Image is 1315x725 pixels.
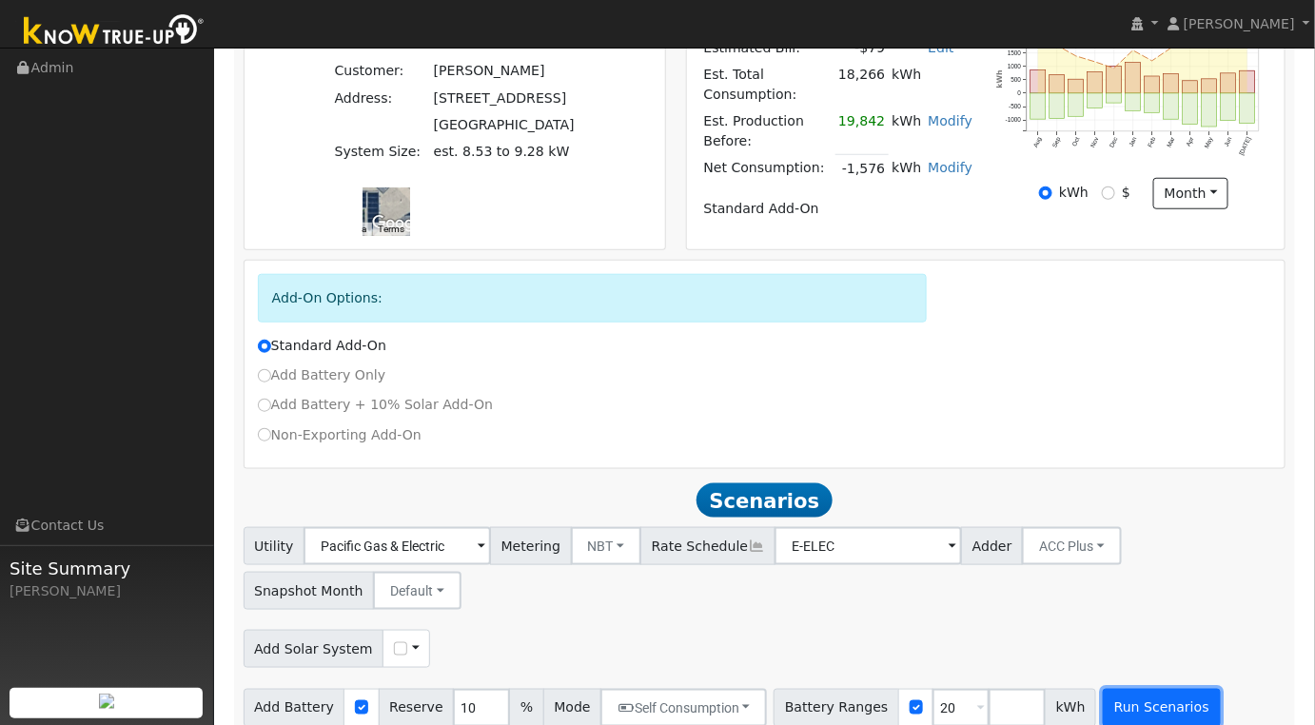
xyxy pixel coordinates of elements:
circle: onclick="" [1170,47,1173,49]
button: Default [373,572,461,610]
rect: onclick="" [1107,67,1122,93]
input: Add Battery Only [258,369,271,382]
img: Know True-Up [14,10,214,53]
text: Feb [1147,136,1157,148]
a: Terms [378,224,404,234]
rect: onclick="" [1221,93,1236,121]
td: Customer: [331,58,430,85]
rect: onclick="" [1088,93,1103,108]
span: Metering [490,527,572,565]
rect: onclick="" [1069,93,1084,116]
text: -1000 [1006,117,1022,124]
td: Net Consumption: [700,155,835,183]
td: -1,576 [835,155,889,183]
circle: onclick="" [1094,61,1097,64]
rect: onclick="" [1050,93,1065,119]
td: Address: [331,85,430,111]
img: retrieve [99,694,114,709]
rect: onclick="" [1183,81,1198,93]
rect: onclick="" [1145,93,1160,112]
span: Scenarios [697,483,833,518]
text: Nov [1089,136,1101,149]
input: Select a Utility [304,527,491,565]
a: Edit [928,40,953,55]
input: Non-Exporting Add-On [258,428,271,441]
circle: onclick="" [1113,68,1116,70]
text: Jan [1128,136,1138,148]
rect: onclick="" [1183,93,1198,125]
td: System Size: [331,138,430,165]
rect: onclick="" [1240,93,1255,124]
rect: onclick="" [1030,70,1046,93]
circle: onclick="" [1132,49,1135,52]
span: Adder [961,527,1023,565]
input: Select a Rate Schedule [775,527,962,565]
td: kWh [889,108,925,155]
span: Site Summary [10,556,204,581]
td: 18,266 [835,61,889,108]
input: kWh [1039,186,1052,200]
text: 500 [1011,76,1021,83]
span: Rate Schedule [640,527,775,565]
td: kWh [889,61,976,108]
td: [GEOGRAPHIC_DATA] [430,111,578,138]
text: Sep [1051,136,1063,149]
img: Google [367,211,430,236]
text: Oct [1070,136,1081,147]
text: kWh [995,70,1004,88]
rect: onclick="" [1030,93,1046,119]
td: Standard Add-On [700,196,976,223]
button: NBT [571,527,642,565]
text: Jun [1224,136,1234,148]
span: [PERSON_NAME] [1184,16,1295,31]
td: System Size [430,138,578,165]
text: Aug [1032,136,1044,149]
label: Standard Add-On [258,336,386,356]
text: [DATE] [1238,136,1253,157]
td: Est. Total Consumption: [700,61,835,108]
input: Standard Add-On [258,340,271,353]
label: Non-Exporting Add-On [258,425,422,445]
td: [STREET_ADDRESS] [430,85,578,111]
td: [PERSON_NAME] [430,58,578,85]
rect: onclick="" [1164,93,1179,119]
label: $ [1122,183,1130,203]
span: Add Solar System [244,630,384,668]
text: -500 [1009,104,1021,110]
button: ACC Plus [1022,527,1122,565]
label: kWh [1059,183,1089,203]
td: 19,842 [835,108,889,155]
rect: onclick="" [1240,71,1255,94]
rect: onclick="" [1126,63,1141,93]
span: Snapshot Month [244,572,375,610]
a: Open this area in Google Maps (opens a new window) [367,211,430,236]
rect: onclick="" [1126,93,1141,110]
text: May [1204,136,1216,150]
div: [PERSON_NAME] [10,581,204,601]
a: Modify [928,160,972,175]
div: Add-On Options: [258,274,927,323]
input: $ [1102,186,1115,200]
rect: onclick="" [1221,73,1236,93]
text: 1500 [1008,49,1022,56]
button: month [1153,178,1228,210]
rect: onclick="" [1050,75,1065,94]
rect: onclick="" [1202,93,1217,127]
text: Mar [1166,136,1176,149]
rect: onclick="" [1145,76,1160,93]
rect: onclick="" [1107,93,1122,103]
span: est. 8.53 to 9.28 kW [434,144,570,159]
rect: onclick="" [1202,79,1217,93]
text: Apr [1186,136,1197,148]
span: Utility [244,527,305,565]
rect: onclick="" [1164,74,1179,93]
input: Add Battery + 10% Solar Add-On [258,399,271,412]
text: Dec [1109,136,1120,149]
a: Modify [928,113,972,128]
label: Add Battery Only [258,365,386,385]
text: 1000 [1008,63,1022,69]
td: Est. Production Before: [700,108,835,155]
circle: onclick="" [1151,60,1154,63]
td: kWh [889,155,925,183]
label: Add Battery + 10% Solar Add-On [258,395,494,415]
